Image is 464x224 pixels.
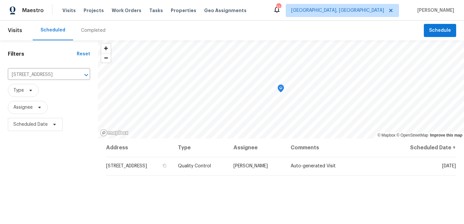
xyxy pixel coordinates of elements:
[424,24,456,37] button: Schedule
[98,40,464,139] canvas: Map
[13,104,33,111] span: Assignee
[391,139,456,157] th: Scheduled Date ↑
[233,164,268,168] span: [PERSON_NAME]
[22,7,44,14] span: Maestro
[291,7,384,14] span: [GEOGRAPHIC_DATA], [GEOGRAPHIC_DATA]
[162,163,168,169] button: Copy Address
[204,7,247,14] span: Geo Assignments
[62,7,76,14] span: Visits
[8,51,77,57] h1: Filters
[415,7,454,14] span: [PERSON_NAME]
[8,70,72,80] input: Search for an address...
[13,87,24,94] span: Type
[100,129,129,137] a: Mapbox homepage
[285,139,391,157] th: Comments
[173,139,228,157] th: Type
[278,84,284,95] div: Map marker
[101,44,111,53] button: Zoom in
[101,53,111,63] button: Zoom out
[77,51,90,57] div: Reset
[396,133,428,138] a: OpenStreetMap
[430,133,462,138] a: Improve this map
[442,164,456,168] span: [DATE]
[178,164,211,168] span: Quality Control
[106,164,147,168] span: [STREET_ADDRESS]
[377,133,395,138] a: Mapbox
[228,139,285,157] th: Assignee
[429,27,451,35] span: Schedule
[13,121,48,128] span: Scheduled Date
[171,7,196,14] span: Properties
[112,7,141,14] span: Work Orders
[276,4,281,10] div: 12
[8,23,22,38] span: Visits
[84,7,104,14] span: Projects
[81,27,105,34] div: Completed
[40,27,65,33] div: Scheduled
[106,139,173,157] th: Address
[291,164,336,168] span: Auto-generated Visit
[149,8,163,13] span: Tasks
[82,70,91,80] button: Open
